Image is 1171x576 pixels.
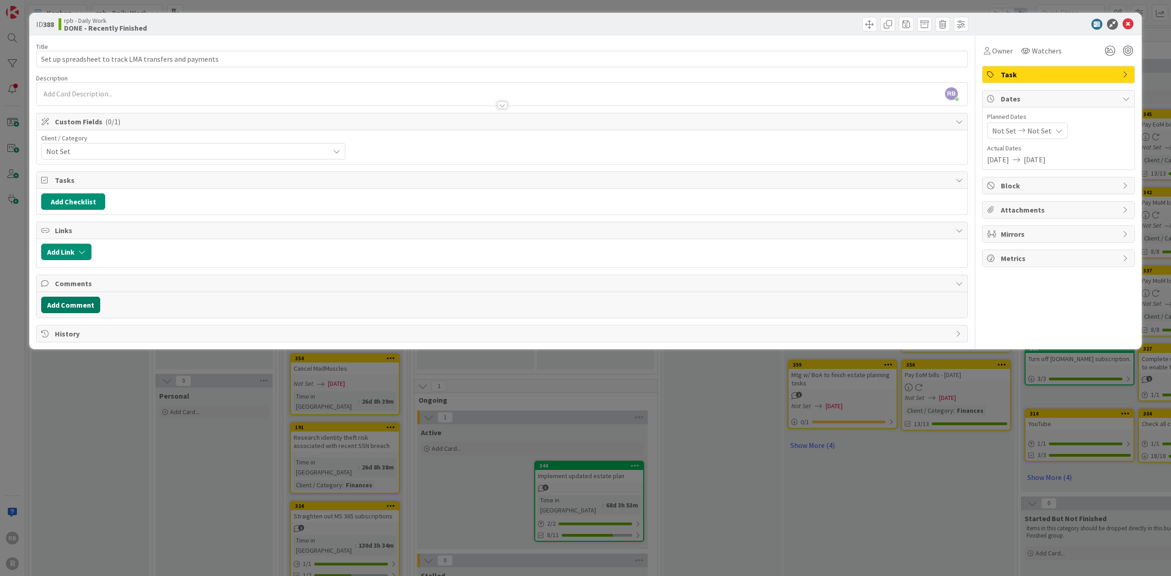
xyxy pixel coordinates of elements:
[1001,180,1118,191] span: Block
[55,328,951,339] span: History
[41,297,100,313] button: Add Comment
[987,112,1130,122] span: Planned Dates
[987,144,1130,153] span: Actual Dates
[1001,93,1118,104] span: Dates
[41,193,105,210] button: Add Checklist
[64,17,147,24] span: rpb - Daily Work
[1032,45,1062,56] span: Watchers
[1027,125,1052,136] span: Not Set
[55,225,951,236] span: Links
[1001,69,1118,80] span: Task
[41,135,345,141] div: Client / Category
[55,116,951,127] span: Custom Fields
[43,20,54,29] b: 388
[36,74,68,82] span: Description
[992,45,1013,56] span: Owner
[46,145,325,158] span: Not Set
[1001,253,1118,264] span: Metrics
[36,19,54,30] span: ID
[987,154,1009,165] span: [DATE]
[55,175,951,186] span: Tasks
[992,125,1016,136] span: Not Set
[36,43,48,51] label: Title
[41,244,91,260] button: Add Link
[1024,154,1046,165] span: [DATE]
[64,24,147,32] b: DONE - Recently Finished
[105,117,120,126] span: ( 0/1 )
[945,87,958,100] span: RB
[1001,204,1118,215] span: Attachments
[1001,229,1118,240] span: Mirrors
[55,278,951,289] span: Comments
[36,51,968,67] input: type card name here...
